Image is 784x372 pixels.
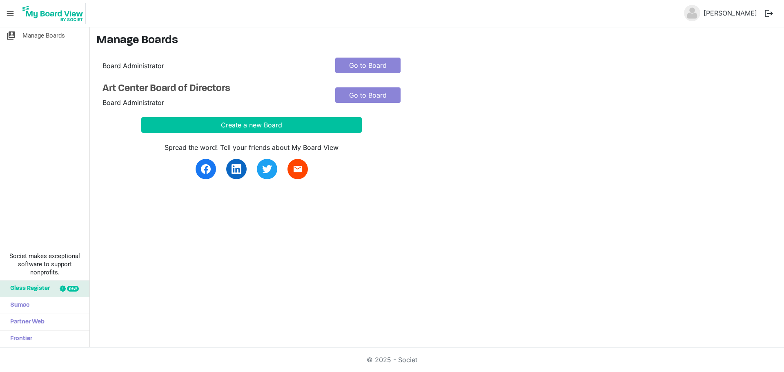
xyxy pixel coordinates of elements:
[141,117,362,133] button: Create a new Board
[6,27,16,44] span: switch_account
[141,143,362,152] div: Spread the word! Tell your friends about My Board View
[700,5,760,21] a: [PERSON_NAME]
[335,58,401,73] a: Go to Board
[262,164,272,174] img: twitter.svg
[201,164,211,174] img: facebook.svg
[67,286,79,292] div: new
[6,297,29,314] span: Sumac
[102,98,164,107] span: Board Administrator
[2,6,18,21] span: menu
[287,159,308,179] a: email
[684,5,700,21] img: no-profile-picture.svg
[293,164,303,174] span: email
[232,164,241,174] img: linkedin.svg
[335,87,401,103] a: Go to Board
[102,62,164,70] span: Board Administrator
[22,27,65,44] span: Manage Boards
[96,34,777,48] h3: Manage Boards
[6,331,32,347] span: Frontier
[20,3,89,24] a: My Board View Logo
[6,281,50,297] span: Glass Register
[6,314,45,330] span: Partner Web
[102,83,323,95] a: Art Center Board of Directors
[20,3,86,24] img: My Board View Logo
[760,5,777,22] button: logout
[367,356,417,364] a: © 2025 - Societ
[4,252,86,276] span: Societ makes exceptional software to support nonprofits.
